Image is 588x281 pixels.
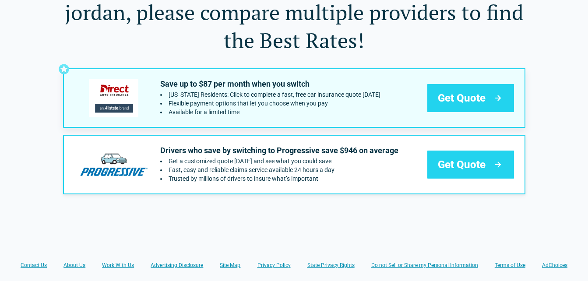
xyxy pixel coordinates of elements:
[102,262,134,269] a: Work With Us
[495,262,525,269] a: Terms of Use
[160,145,398,156] p: Drivers who save by switching to Progressive save $946 on average
[257,262,291,269] a: Privacy Policy
[21,262,47,269] a: Contact Us
[438,158,486,172] span: Get Quote
[160,109,380,116] li: Available for a limited time
[160,79,380,89] p: Save up to $87 per month when you switch
[542,262,567,269] a: AdChoices
[160,100,380,107] li: Flexible payment options that let you choose when you pay
[160,91,380,98] li: Ohio Residents: Click to complete a fast, free car insurance quote today
[63,135,525,194] a: progressive's logoDrivers who save by switching to Progressive save $946 on averageGet a customiz...
[307,262,355,269] a: State Privacy Rights
[74,79,153,117] img: directauto's logo
[220,262,240,269] a: Site Map
[63,68,525,128] a: directauto's logoSave up to $87 per month when you switch[US_STATE] Residents: Click to complete ...
[160,175,398,182] li: Trusted by millions of drivers to insure what’s important
[438,91,486,105] span: Get Quote
[160,158,398,165] li: Get a customized quote today and see what you could save
[151,262,203,269] a: Advertising Disclosure
[63,262,85,269] a: About Us
[74,145,153,183] img: progressive's logo
[160,166,398,173] li: Fast, easy and reliable claims service available 24 hours a day
[371,262,478,269] a: Do not Sell or Share my Personal Information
